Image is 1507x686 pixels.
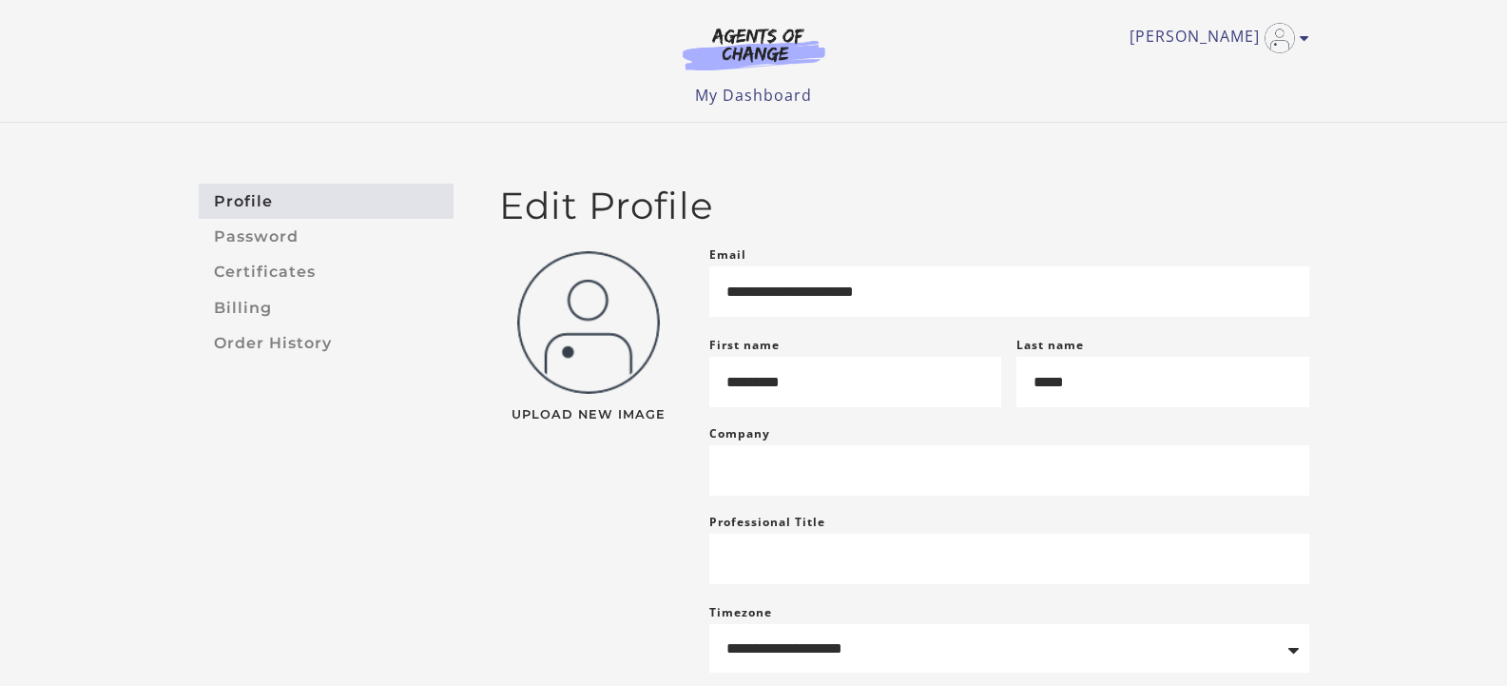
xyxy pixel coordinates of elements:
label: Email [709,244,746,266]
label: Last name [1016,337,1084,353]
a: My Dashboard [695,85,812,106]
label: First name [709,337,780,353]
label: Professional Title [709,511,825,534]
a: Profile [199,184,454,219]
a: Toggle menu [1130,23,1300,53]
a: Certificates [199,255,454,290]
a: Billing [199,290,454,325]
a: Order History [199,325,454,361]
label: Timezone [709,604,772,620]
h2: Edit Profile [499,184,1309,228]
a: Password [199,219,454,254]
label: Company [709,422,770,445]
span: Upload New Image [499,409,679,421]
img: Agents of Change Logo [663,27,845,70]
